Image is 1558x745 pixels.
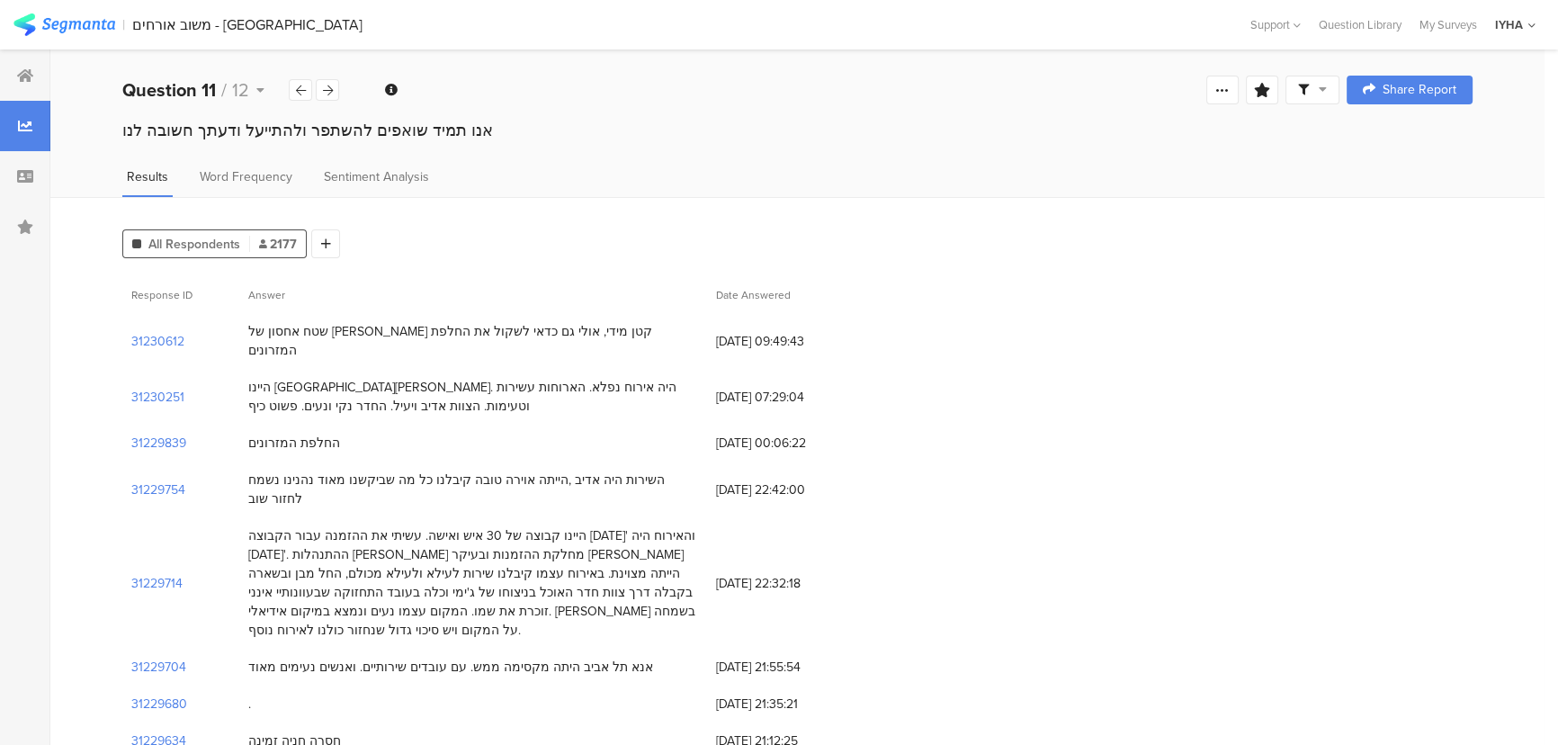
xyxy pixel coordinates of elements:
section: 31229839 [131,434,186,453]
span: [DATE] 21:35:21 [716,695,860,714]
section: 31229680 [131,695,187,714]
section: 31230251 [131,388,184,407]
div: היינו [GEOGRAPHIC_DATA][PERSON_NAME]. היה אירוח נפלא. הארוחות עשירות וטעימות. הצוות אדיב ויעיל. ה... [248,378,698,416]
span: All Respondents [148,235,240,254]
span: [DATE] 00:06:22 [716,434,860,453]
span: Answer [248,287,285,303]
div: השירות היה אדיב ,הייתה אוירה טובה קיבלנו כל מה שביקשנו מאוד נהנינו נשמח לחזור שוב [248,471,698,508]
span: 2177 [259,235,297,254]
span: [DATE] 09:49:43 [716,332,860,351]
div: . [248,695,251,714]
div: אנא תל אביב היתה מקסימה ממש. עם עובדים שירותיים. ואנשים נעימים מאוד [248,658,653,677]
span: [DATE] 22:32:18 [716,574,860,593]
span: Results [127,167,168,186]
span: [DATE] 07:29:04 [716,388,860,407]
div: משוב אורחים - [GEOGRAPHIC_DATA] [132,16,363,33]
section: 31229754 [131,480,185,499]
div: היינו קבוצה של 30 איש ואישה. עשיתי את ההזמנה עבור הקבוצה [DATE]' והאירוח היה [DATE]'. ההתנהלות [P... [248,526,698,640]
span: 12 [232,76,249,103]
span: Date Answered [716,287,791,303]
img: segmanta logo [13,13,115,36]
span: / [221,76,227,103]
div: IYHA [1495,16,1523,33]
b: Question 11 [122,76,216,103]
div: | [122,14,125,35]
section: 31229704 [131,658,186,677]
div: שטח אחסון של [PERSON_NAME] קטן מידי, אולי גם כדאי לשקול את החלפת המזרונים [248,322,698,360]
div: החלפת המזרונים [248,434,340,453]
span: Share Report [1383,84,1456,96]
a: Question Library [1310,16,1410,33]
div: אנו תמיד שואפים להשתפר ולהתייעל ודעתך חשובה לנו [122,119,1473,142]
section: 31230612 [131,332,184,351]
section: 31229714 [131,574,183,593]
span: Response ID [131,287,193,303]
span: Sentiment Analysis [324,167,429,186]
a: My Surveys [1410,16,1486,33]
span: Word Frequency [200,167,292,186]
span: [DATE] 22:42:00 [716,480,860,499]
div: Support [1250,11,1301,39]
span: [DATE] 21:55:54 [716,658,860,677]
